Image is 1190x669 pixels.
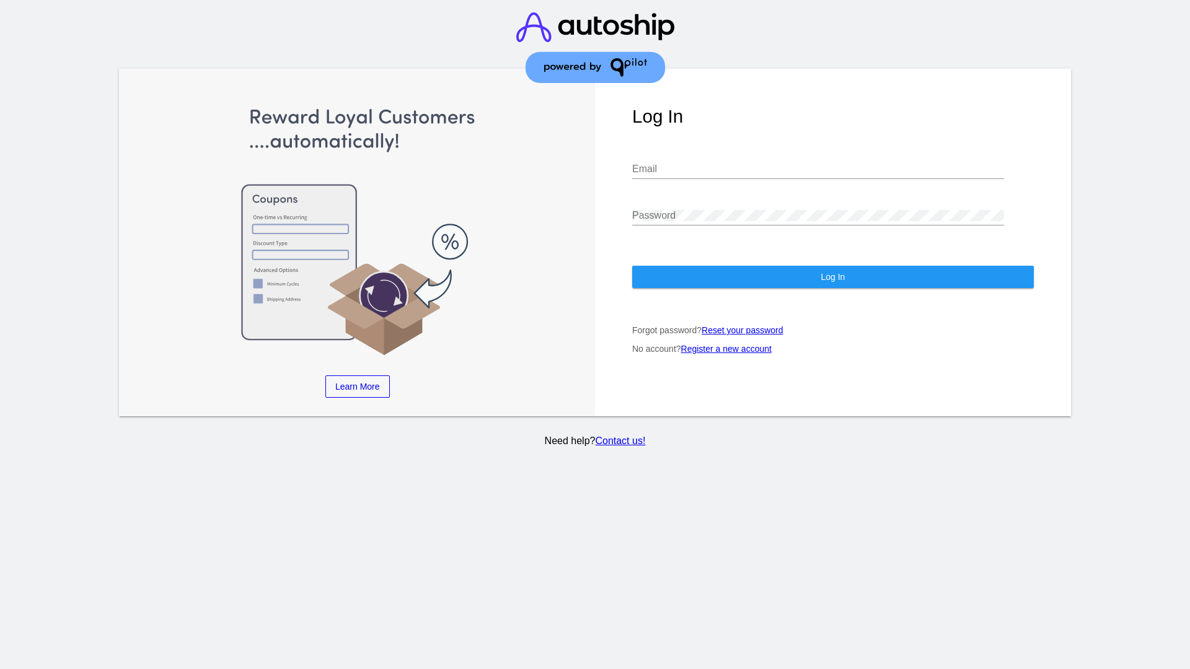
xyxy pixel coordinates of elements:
[595,435,645,446] a: Contact us!
[157,106,558,357] img: Apply Coupons Automatically to Scheduled Orders with QPilot
[632,106,1034,127] h1: Log In
[632,325,1034,335] p: Forgot password?
[681,344,772,354] a: Register a new account
[821,272,845,282] span: Log In
[335,382,380,391] span: Learn More
[632,266,1034,288] button: Log In
[702,325,783,335] a: Reset your password
[117,435,1073,447] p: Need help?
[632,164,1004,175] input: Email
[632,344,1034,354] p: No account?
[325,375,390,398] a: Learn More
